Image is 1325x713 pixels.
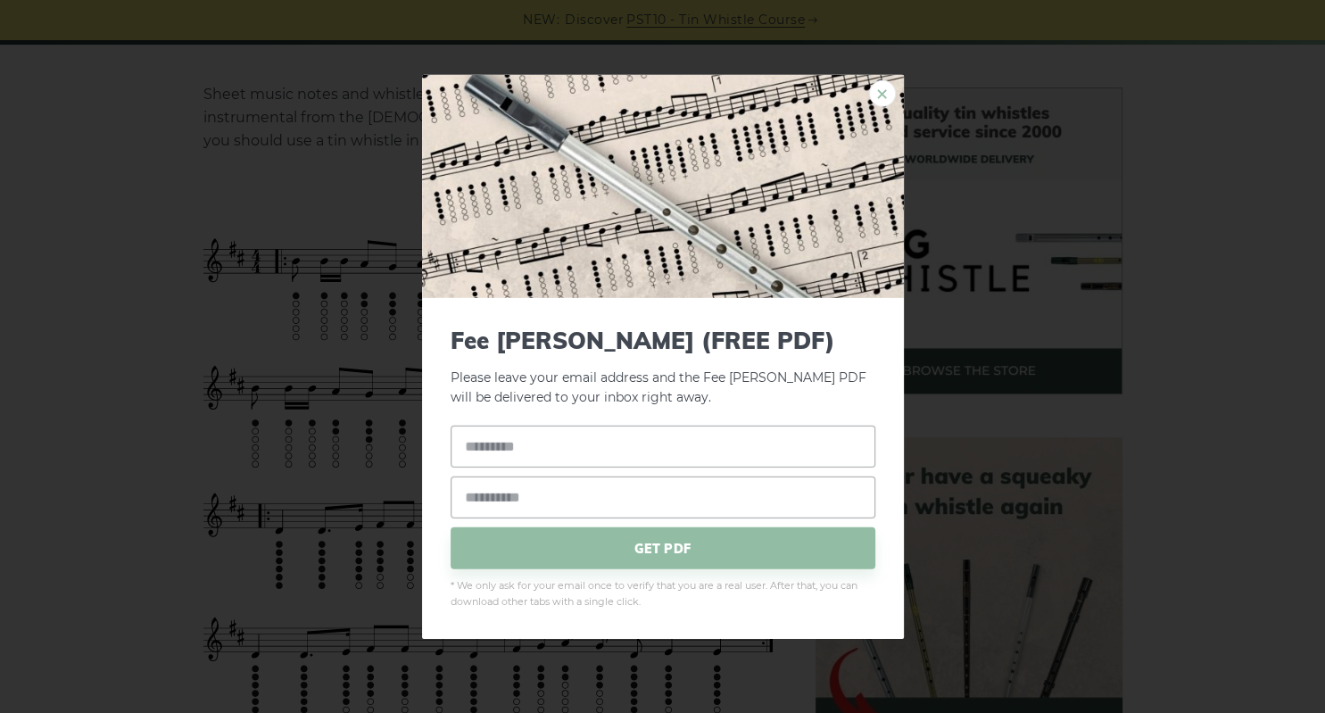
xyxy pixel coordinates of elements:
[451,578,875,610] span: * We only ask for your email once to verify that you are a real user. After that, you can downloa...
[451,326,875,353] span: Fee [PERSON_NAME] (FREE PDF)
[869,79,896,106] a: ×
[451,527,875,569] span: GET PDF
[451,326,875,408] p: Please leave your email address and the Fee [PERSON_NAME] PDF will be delivered to your inbox rig...
[422,74,904,297] img: Tin Whistle Tab Preview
